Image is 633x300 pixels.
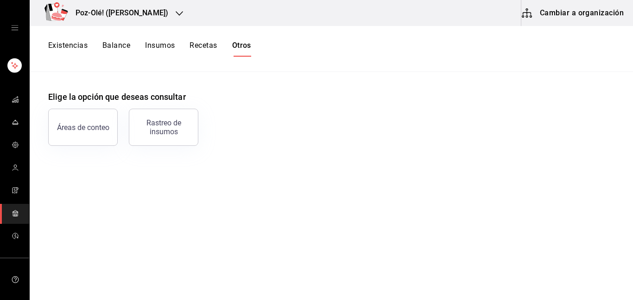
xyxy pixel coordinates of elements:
div: Áreas de conteo [57,123,109,132]
button: Rastreo de insumos [129,109,198,146]
button: Insumos [145,41,175,57]
button: Existencias [48,41,88,57]
button: Otros [232,41,251,57]
div: Rastreo de insumos [135,118,192,136]
button: Áreas de conteo [48,109,118,146]
h4: Elige la opción que deseas consultar [48,91,614,103]
button: open drawer [11,24,19,32]
div: navigation tabs [48,41,251,57]
button: Recetas [190,41,217,57]
button: Balance [102,41,130,57]
h3: Poz-Olé! ([PERSON_NAME]) [68,7,168,19]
